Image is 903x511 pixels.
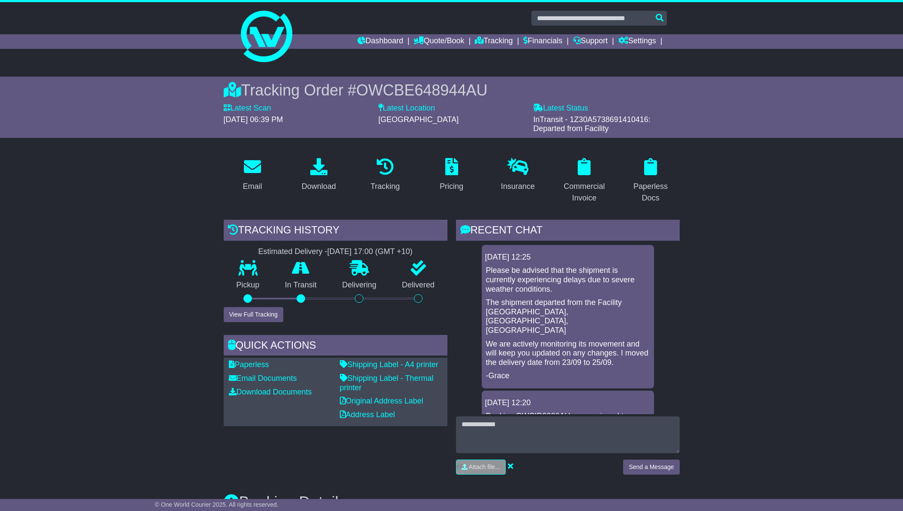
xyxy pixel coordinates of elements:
[224,220,447,243] div: Tracking history
[224,307,283,322] button: View Full Tracking
[370,181,399,192] div: Tracking
[224,281,273,290] p: Pickup
[627,181,674,204] div: Paperless Docs
[237,155,267,195] a: Email
[272,281,330,290] p: In Transit
[229,360,269,369] a: Paperless
[414,34,464,49] a: Quote/Book
[224,247,447,257] div: Estimated Delivery -
[296,155,342,195] a: Download
[486,298,650,335] p: The shipment departed from the Facility [GEOGRAPHIC_DATA], [GEOGRAPHIC_DATA], [GEOGRAPHIC_DATA]
[340,374,434,392] a: Shipping Label - Thermal printer
[501,181,535,192] div: Insurance
[229,374,297,383] a: Email Documents
[523,34,562,49] a: Financials
[485,398,651,408] div: [DATE] 12:20
[229,388,312,396] a: Download Documents
[485,253,651,262] div: [DATE] 12:25
[486,340,650,368] p: We are actively monitoring its movement and will keep you updated on any changes. I moved the del...
[434,155,469,195] a: Pricing
[456,220,680,243] div: RECENT CHAT
[618,34,656,49] a: Settings
[486,412,650,430] p: Booking OWCID3000AU was assigned to Team2.
[224,494,680,511] h3: Booking Details
[224,115,283,124] span: [DATE] 06:39 PM
[155,501,279,508] span: © One World Courier 2025. All rights reserved.
[475,34,513,49] a: Tracking
[224,104,271,113] label: Latest Scan
[365,155,405,195] a: Tracking
[533,104,588,113] label: Latest Status
[486,266,650,294] p: Please be advised that the shipment is currently experiencing delays due to severe weather condit...
[440,181,463,192] div: Pricing
[224,335,447,358] div: Quick Actions
[224,81,680,99] div: Tracking Order #
[495,155,540,195] a: Insurance
[389,281,447,290] p: Delivered
[340,410,395,419] a: Address Label
[243,181,262,192] div: Email
[340,397,423,405] a: Original Address Label
[623,460,679,475] button: Send a Message
[357,34,403,49] a: Dashboard
[622,155,680,207] a: Paperless Docs
[378,104,435,113] label: Latest Location
[378,115,459,124] span: [GEOGRAPHIC_DATA]
[486,371,650,381] p: -Grace
[356,81,487,99] span: OWCBE648944AU
[340,360,438,369] a: Shipping Label - A4 printer
[561,181,608,204] div: Commercial Invoice
[302,181,336,192] div: Download
[327,247,413,257] div: [DATE] 17:00 (GMT +10)
[555,155,613,207] a: Commercial Invoice
[330,281,390,290] p: Delivering
[533,115,651,133] span: InTransit - 1Z30A5738691410416: Departed from Facility
[573,34,608,49] a: Support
